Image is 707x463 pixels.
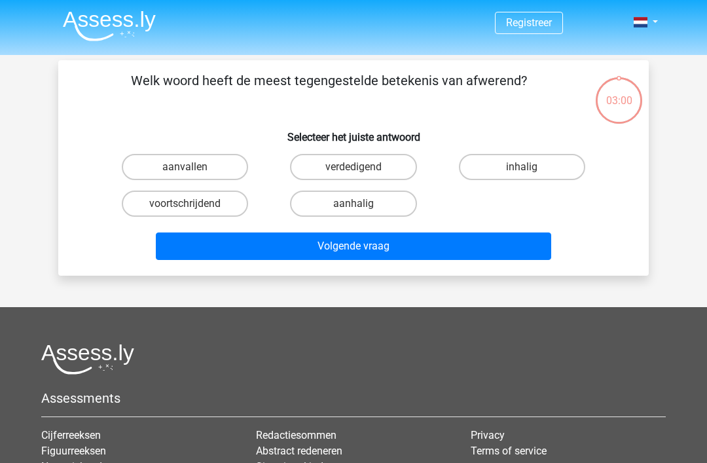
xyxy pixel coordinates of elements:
a: Privacy [471,429,505,441]
img: Assessly [63,10,156,41]
button: Volgende vraag [156,232,552,260]
label: verdedigend [290,154,416,180]
a: Redactiesommen [256,429,336,441]
div: 03:00 [594,76,644,109]
img: Assessly logo [41,344,134,375]
h5: Assessments [41,390,666,406]
h6: Selecteer het juiste antwoord [79,120,628,143]
a: Abstract redeneren [256,445,342,457]
label: aanvallen [122,154,248,180]
a: Cijferreeksen [41,429,101,441]
a: Figuurreeksen [41,445,106,457]
a: Terms of service [471,445,547,457]
label: voortschrijdend [122,191,248,217]
a: Registreer [506,16,552,29]
p: Welk woord heeft de meest tegengestelde betekenis van afwerend? [79,71,579,110]
label: inhalig [459,154,585,180]
label: aanhalig [290,191,416,217]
